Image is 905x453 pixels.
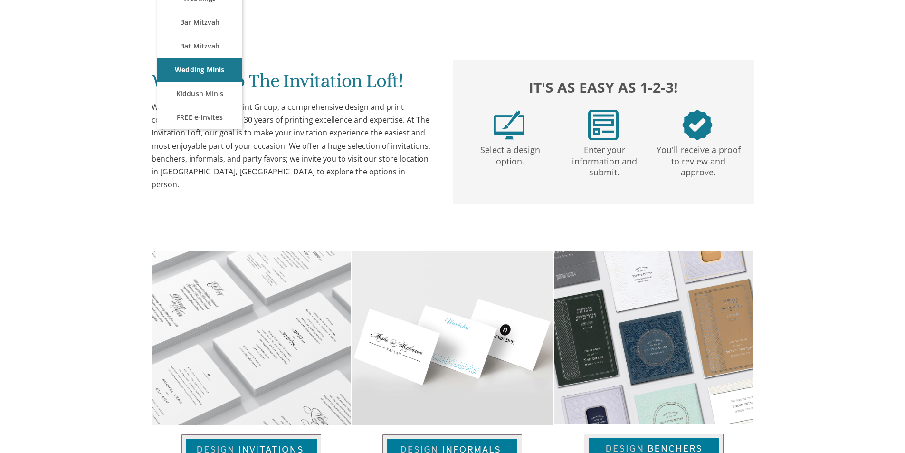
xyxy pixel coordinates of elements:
[653,140,743,178] p: You'll receive a proof to review and approve.
[494,110,524,140] img: step1.png
[559,140,649,178] p: Enter your information and submit.
[462,77,744,98] h2: It's as easy as 1-2-3!
[157,34,242,58] a: Bat Mitzvah
[157,10,242,34] a: Bar Mitzvah
[465,140,555,167] p: Select a design option.
[152,101,434,191] div: We are a division of BP Print Group, a comprehensive design and print company with more than 30 y...
[588,110,619,140] img: step2.png
[152,70,434,98] h1: Welcome to The Invitation Loft!
[682,110,713,140] img: step3.png
[157,106,242,129] a: FREE e-Invites
[157,58,242,82] a: Wedding Minis
[157,82,242,106] a: Kiddush Minis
